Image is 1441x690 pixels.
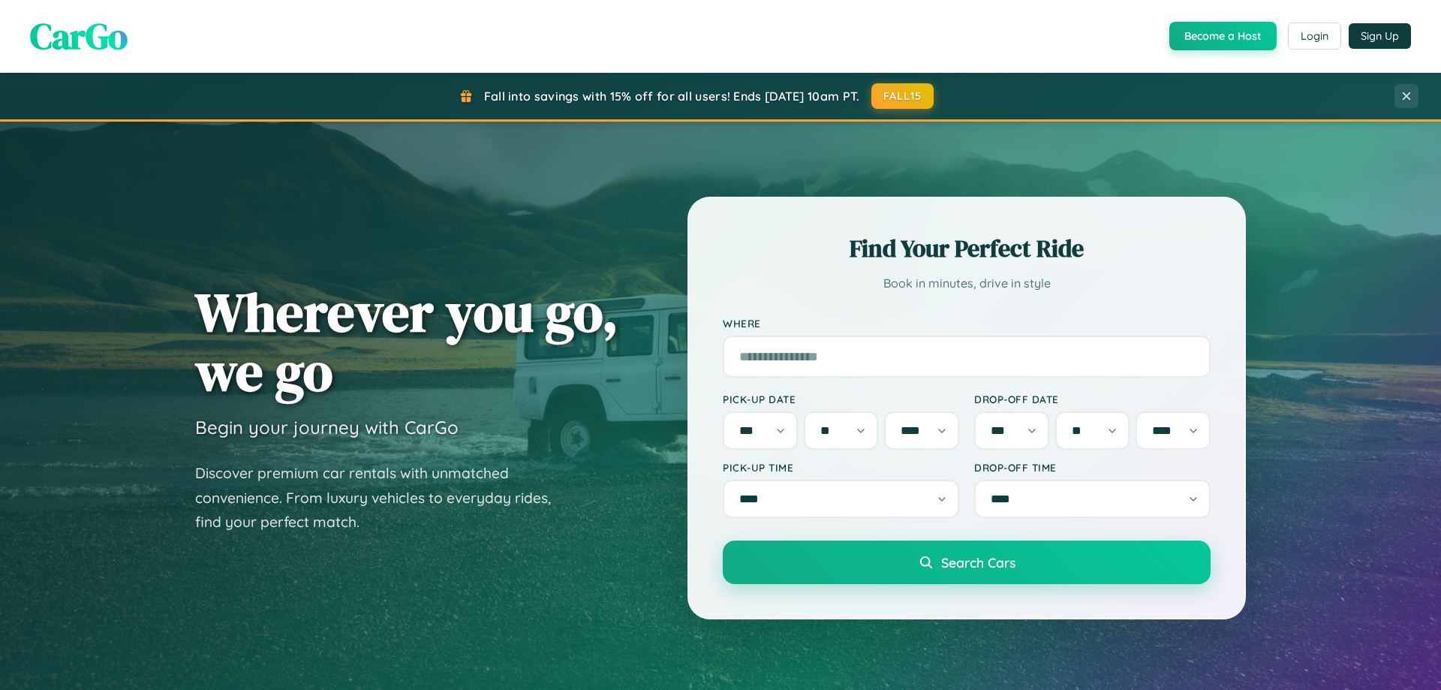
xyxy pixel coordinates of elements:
button: Search Cars [723,541,1211,584]
label: Drop-off Date [974,393,1211,405]
button: FALL15 [871,83,934,109]
label: Pick-up Date [723,393,959,405]
span: Fall into savings with 15% off for all users! Ends [DATE] 10am PT. [484,89,860,104]
button: Become a Host [1169,22,1277,50]
p: Discover premium car rentals with unmatched convenience. From luxury vehicles to everyday rides, ... [195,461,570,535]
h1: Wherever you go, we go [195,282,618,401]
span: CarGo [30,11,128,61]
button: Sign Up [1349,23,1411,49]
button: Login [1288,23,1341,50]
span: Search Cars [941,554,1015,571]
label: Where [723,317,1211,330]
h3: Begin your journey with CarGo [195,416,459,438]
p: Book in minutes, drive in style [723,273,1211,294]
label: Pick-up Time [723,461,959,474]
label: Drop-off Time [974,461,1211,474]
h2: Find Your Perfect Ride [723,232,1211,265]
